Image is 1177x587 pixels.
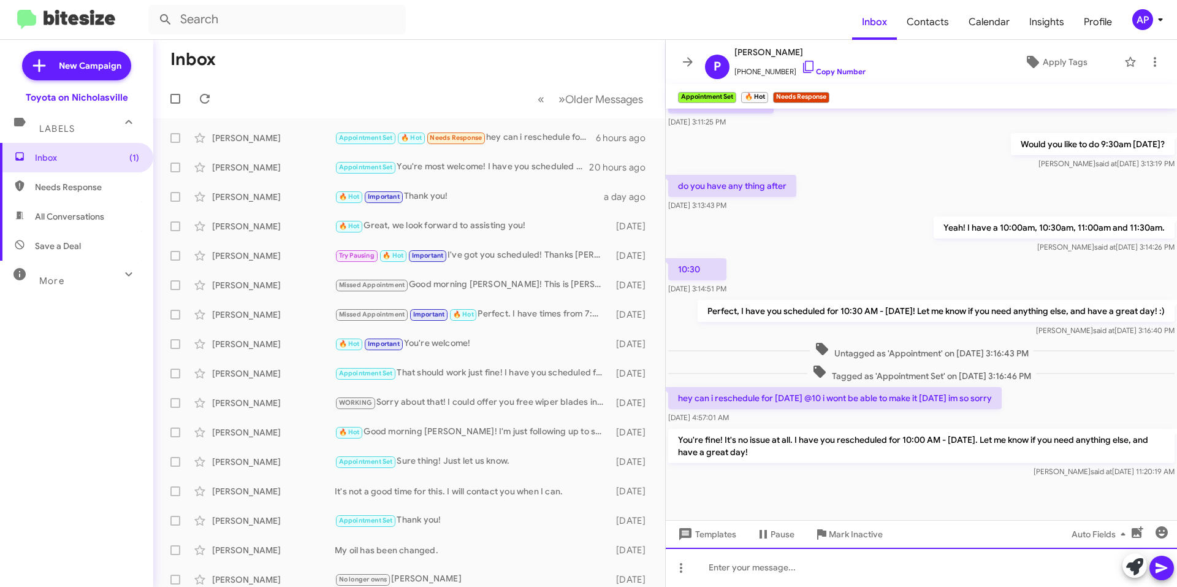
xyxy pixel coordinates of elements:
div: AP [1132,9,1153,30]
p: do you have any thing after [668,175,796,197]
span: Important [412,251,444,259]
span: WORKING [339,399,372,407]
span: Important [413,310,445,318]
span: Auto Fields [1072,523,1130,545]
div: Thank you! [335,190,604,204]
a: Profile [1074,4,1122,40]
small: 🔥 Hot [741,92,768,103]
span: Needs Response [430,134,482,142]
span: said at [1093,326,1114,335]
div: [PERSON_NAME] [212,456,335,468]
span: Labels [39,123,75,134]
span: New Campaign [59,59,121,72]
div: 6 hours ago [596,132,655,144]
span: 🔥 Hot [339,340,360,348]
div: You're welcome! [335,337,610,351]
span: Untagged as 'Appointment' on [DATE] 3:16:43 PM [810,342,1034,359]
div: [PERSON_NAME] [212,367,335,380]
span: Mark Inactive [829,523,883,545]
span: More [39,275,64,286]
div: [PERSON_NAME] [212,426,335,439]
span: P [714,57,721,77]
span: 🔥 Hot [339,193,360,201]
span: [PERSON_NAME] [DATE] 3:16:40 PM [1036,326,1175,335]
div: Good morning [PERSON_NAME]! I'm just following up to see if you'd like to schedule. [335,425,610,439]
span: [DATE] 4:57:01 AM [668,413,729,422]
div: [PERSON_NAME] [212,279,335,291]
span: [PHONE_NUMBER] [734,59,866,78]
div: [DATE] [610,309,655,321]
span: Important [368,193,400,201]
span: said at [1095,159,1117,168]
button: Previous [530,86,552,112]
p: You're fine! It's no issue at all. I have you rescheduled for 10:00 AM - [DATE]. Let me know if y... [668,429,1175,463]
div: [DATE] [610,250,655,262]
span: Save a Deal [35,240,81,252]
p: Would you like to do 9:30am [DATE]? [1011,133,1175,155]
span: [PERSON_NAME] [DATE] 3:14:26 PM [1037,242,1175,251]
p: Yeah! I have a 10:00am, 10:30am, 11:00am and 11:30am. [934,217,1175,239]
div: [PERSON_NAME] [212,220,335,232]
div: [PERSON_NAME] [212,397,335,409]
p: hey can i reschedule for [DATE] @10 i wont be able to make it [DATE] im so sorry [668,387,1002,409]
span: [DATE] 3:11:25 PM [668,117,726,126]
div: 20 hours ago [589,161,655,174]
span: said at [1094,242,1116,251]
span: Appointment Set [339,163,393,171]
div: [PERSON_NAME] [212,544,335,556]
div: [PERSON_NAME] [212,250,335,262]
span: (1) [129,152,139,164]
span: Pause [771,523,794,545]
span: 🔥 Hot [383,251,403,259]
div: [DATE] [610,515,655,527]
span: Missed Appointment [339,281,405,289]
div: Perfect. I have times from 7:00am through 8:30am, and then a 9:30am, 10:00am and 11:30am. What wo... [335,307,610,321]
div: hey can i reschedule for [DATE] @10 i wont be able to make it [DATE] im so sorry [335,131,596,145]
span: « [538,91,544,107]
span: Needs Response [35,181,139,193]
button: Pause [746,523,804,545]
span: Tagged as 'Appointment Set' on [DATE] 3:16:46 PM [807,364,1036,382]
a: New Campaign [22,51,131,80]
div: I've got you scheduled! Thanks [PERSON_NAME], have a great day! [335,248,610,263]
div: [DATE] [610,338,655,350]
div: [PERSON_NAME] [335,572,610,586]
span: Contacts [897,4,959,40]
div: Sure thing! Just let us know. [335,455,610,469]
button: Apply Tags [992,51,1118,73]
button: AP [1122,9,1164,30]
div: [DATE] [610,220,655,232]
span: Missed Appointment [339,310,405,318]
button: Mark Inactive [804,523,893,545]
span: [PERSON_NAME] [DATE] 11:20:19 AM [1034,467,1175,476]
button: Next [551,86,650,112]
span: [DATE] 3:13:43 PM [668,201,726,210]
div: [PERSON_NAME] [212,309,335,321]
div: [PERSON_NAME] [212,574,335,586]
div: Toyota on Nicholasville [26,91,128,104]
span: [PERSON_NAME] [DATE] 3:13:19 PM [1038,159,1175,168]
div: [DATE] [610,367,655,380]
a: Calendar [959,4,1019,40]
span: said at [1091,467,1112,476]
span: 🔥 Hot [339,428,360,436]
div: [DATE] [610,574,655,586]
span: Apply Tags [1043,51,1087,73]
span: Inbox [35,152,139,164]
span: Insights [1019,4,1074,40]
span: Older Messages [565,93,643,106]
span: 🔥 Hot [401,134,422,142]
div: [PERSON_NAME] [212,161,335,174]
div: That should work just fine! I have you scheduled for 8:00 AM - [DATE]. Let me know if you need an... [335,366,610,380]
div: [PERSON_NAME] [212,485,335,497]
p: Perfect, I have you scheduled for 10:30 AM - [DATE]! Let me know if you need anything else, and h... [698,300,1175,322]
div: You're most welcome! I have you scheduled for 4:00 PM - [DATE]. Have a great day! [335,160,589,174]
a: Inbox [852,4,897,40]
button: Templates [666,523,746,545]
span: Appointment Set [339,134,393,142]
button: Auto Fields [1062,523,1140,545]
div: [DATE] [610,456,655,468]
span: [PERSON_NAME] [734,45,866,59]
div: [DATE] [610,485,655,497]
